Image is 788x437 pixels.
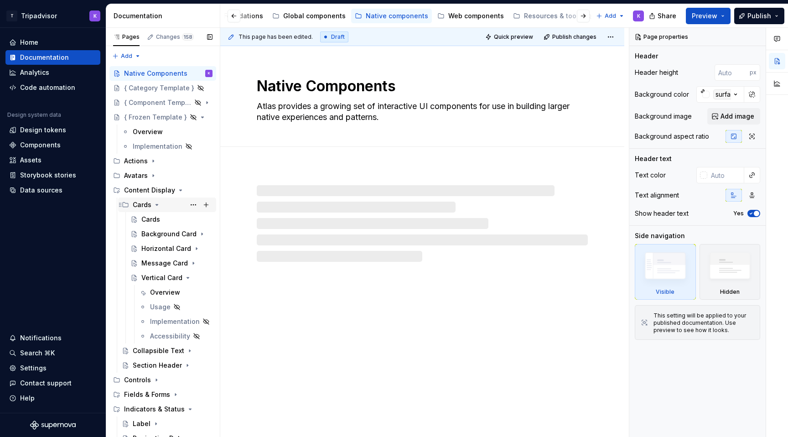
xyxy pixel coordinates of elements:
div: Header [635,52,658,61]
div: Cards [141,215,160,224]
div: Implementation [150,317,200,326]
a: Native components [351,9,432,23]
span: Share [658,11,676,21]
div: Content Display [109,183,216,198]
div: Native components [366,11,428,21]
div: Section Header [133,361,182,370]
div: Background aspect ratio [635,132,709,141]
button: Contact support [5,376,100,390]
button: Search ⌘K [5,346,100,360]
div: Native Components [124,69,187,78]
div: Pages [113,33,140,41]
a: Overview [135,285,216,300]
div: Cards [133,200,151,209]
div: Horizontal Card [141,244,191,253]
div: Documentation [114,11,216,21]
a: { Frozen Template } [109,110,216,125]
a: Design tokens [5,123,100,137]
div: Components [20,140,61,150]
a: Data sources [5,183,100,198]
div: Label [133,419,150,428]
div: Code automation [20,83,75,92]
div: Storybook stories [20,171,76,180]
div: Collapsible Text [133,346,184,355]
a: Usage [135,300,216,314]
a: Implementation [135,314,216,329]
div: Overview [150,288,180,297]
a: Home [5,35,100,50]
a: Web components [434,9,508,23]
div: Avatars [109,168,216,183]
div: Tripadvisor [21,11,57,21]
div: This setting will be applied to your published documentation. Use preview to see how it looks. [653,312,754,334]
a: Native ComponentsK [109,66,216,81]
div: Indicators & Status [124,405,185,414]
a: Message Card [127,256,216,271]
button: Publish changes [541,31,601,43]
textarea: Atlas provides a growing set of interactive UI components for use in building larger native exper... [255,99,586,125]
a: Assets [5,153,100,167]
span: Publish changes [552,33,596,41]
a: Documentation [5,50,100,65]
div: Actions [109,154,216,168]
div: K [637,12,640,20]
div: Header height [635,68,678,77]
a: Label [118,416,216,431]
div: Message Card [141,259,188,268]
div: Background image [635,112,692,121]
div: Overview [133,127,163,136]
button: Help [5,391,100,406]
a: Collapsible Text [118,343,216,358]
button: Publish [734,8,784,24]
div: Cards [118,198,216,212]
button: Add image [707,108,760,125]
div: Fields & Forms [124,390,170,399]
div: Analytics [20,68,49,77]
a: { Category Template } [109,81,216,95]
div: { Frozen Template } [124,113,187,122]
div: Contact support [20,379,72,388]
button: Quick preview [482,31,537,43]
div: Notifications [20,333,62,343]
a: Analytics [5,65,100,80]
div: K [208,69,210,78]
button: TTripadvisorK [2,6,104,26]
span: 158 [182,33,194,41]
button: Share [644,8,682,24]
a: Cards [127,212,216,227]
div: Show header text [635,209,689,218]
div: Usage [150,302,171,312]
div: K [93,12,97,20]
div: Side navigation [635,231,685,240]
a: Resources & tools [509,9,596,23]
div: Page tree [57,7,423,25]
div: Avatars [124,171,148,180]
span: Add image [721,112,754,121]
span: Quick preview [494,33,533,41]
div: Header text [635,154,672,163]
div: Global components [283,11,346,21]
a: Horizontal Card [127,241,216,256]
div: Content Display [124,186,175,195]
div: Assets [20,156,41,165]
div: { Component Template } [124,98,192,107]
a: Supernova Logo [30,421,76,430]
div: T [6,10,17,21]
span: Preview [692,11,717,21]
span: Add [605,12,616,20]
div: Search ⌘K [20,349,55,358]
div: Data sources [20,186,62,195]
div: Settings [20,364,47,373]
div: Hidden [720,288,740,296]
a: Implementation [118,139,216,154]
div: Text alignment [635,191,679,200]
span: This page has been edited. [238,33,313,41]
div: Fields & Forms [109,387,216,402]
div: Web components [448,11,504,21]
input: Auto [715,64,750,81]
a: Vertical Card [127,271,216,285]
a: { Component Template } [109,95,216,110]
div: Resources & tools [524,11,582,21]
div: Implementation [133,142,182,151]
div: Background Card [141,229,197,239]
